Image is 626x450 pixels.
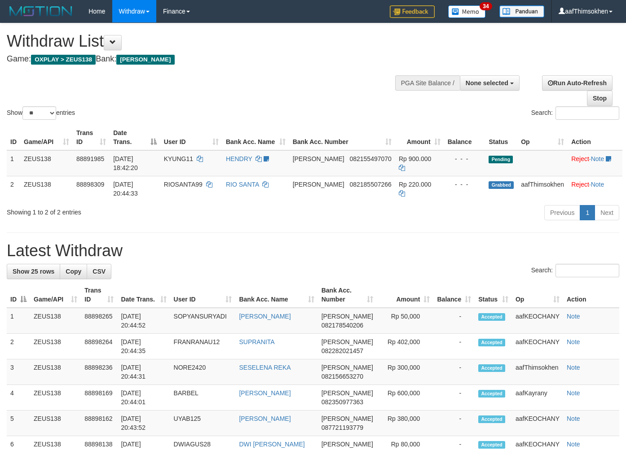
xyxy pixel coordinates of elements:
th: Amount: activate to sort column ascending [395,125,444,150]
td: · [568,176,622,201]
span: 88898309 [76,181,104,188]
a: Next [595,205,619,220]
span: RIOSANTA99 [164,181,203,188]
td: [DATE] 20:44:52 [117,308,170,334]
span: [PERSON_NAME] [322,364,373,371]
th: Amount: activate to sort column ascending [377,282,433,308]
th: Balance: activate to sort column ascending [433,282,475,308]
th: Action [563,282,619,308]
td: [DATE] 20:44:01 [117,385,170,411]
td: ZEUS138 [20,150,73,176]
span: Accepted [478,339,505,346]
h4: Game: Bank: [7,55,408,64]
span: Accepted [478,364,505,372]
th: Trans ID: activate to sort column ascending [73,125,110,150]
td: ZEUS138 [30,359,81,385]
th: Status [485,125,517,150]
span: [PERSON_NAME] [293,181,344,188]
a: Note [567,364,580,371]
span: Rp 900.000 [399,155,431,162]
td: aafKayrany [512,385,563,411]
td: Rp 300,000 [377,359,433,385]
td: aafThimsokhen [517,176,568,201]
a: Previous [544,205,580,220]
td: 88898236 [81,359,117,385]
td: 88898169 [81,385,117,411]
td: Rp 50,000 [377,308,433,334]
span: [PERSON_NAME] [293,155,344,162]
a: Show 25 rows [7,264,60,279]
span: Accepted [478,441,505,449]
a: [PERSON_NAME] [239,389,291,397]
td: NORE2420 [170,359,236,385]
img: panduan.png [499,5,544,17]
th: Balance [444,125,485,150]
span: Rp 220.000 [399,181,431,188]
th: User ID: activate to sort column ascending [170,282,236,308]
th: Date Trans.: activate to sort column descending [110,125,160,150]
span: [PERSON_NAME] [322,338,373,345]
a: [PERSON_NAME] [239,313,291,320]
th: ID [7,125,20,150]
td: aafKEOCHANY [512,334,563,359]
div: Showing 1 to 2 of 2 entries [7,204,254,217]
a: HENDRY [226,155,252,162]
th: Action [568,125,622,150]
td: - [433,385,475,411]
span: Grabbed [489,181,514,189]
td: 1 [7,308,30,334]
span: Accepted [478,313,505,321]
a: Note [567,389,580,397]
span: Copy 082350977363 to clipboard [322,398,363,406]
td: 5 [7,411,30,436]
a: DWI [PERSON_NAME] [239,441,304,448]
th: Date Trans.: activate to sort column ascending [117,282,170,308]
a: Note [591,181,604,188]
a: Run Auto-Refresh [542,75,613,91]
td: aafThimsokhen [512,359,563,385]
span: Copy 082185507266 to clipboard [349,181,391,188]
img: Button%20Memo.svg [448,5,486,18]
a: Reject [571,155,589,162]
a: Note [567,338,580,345]
h1: Withdraw List [7,32,408,50]
span: [PERSON_NAME] [322,441,373,448]
th: Trans ID: activate to sort column ascending [81,282,117,308]
span: Pending [489,156,513,163]
span: OXPLAY > ZEUS138 [31,55,96,65]
a: Note [591,155,604,162]
th: Game/API: activate to sort column ascending [20,125,73,150]
span: Copy 082178540206 to clipboard [322,322,363,329]
a: Note [567,441,580,448]
span: Copy 082282021457 to clipboard [322,347,363,354]
td: - [433,359,475,385]
td: - [433,411,475,436]
td: SOPYANSURYADI [170,308,236,334]
th: Game/API: activate to sort column ascending [30,282,81,308]
th: Bank Acc. Number: activate to sort column ascending [318,282,377,308]
img: Feedback.jpg [390,5,435,18]
span: Accepted [478,390,505,398]
td: ZEUS138 [30,385,81,411]
a: RIO SANTA [226,181,259,188]
th: Op: activate to sort column ascending [517,125,568,150]
td: ZEUS138 [30,308,81,334]
td: 88898265 [81,308,117,334]
label: Search: [531,106,619,120]
td: [DATE] 20:44:31 [117,359,170,385]
th: User ID: activate to sort column ascending [160,125,222,150]
a: Note [567,415,580,422]
span: Copy 087721193779 to clipboard [322,424,363,431]
td: aafKEOCHANY [512,411,563,436]
td: · [568,150,622,176]
td: Rp 402,000 [377,334,433,359]
select: Showentries [22,106,56,120]
input: Search: [555,106,619,120]
td: aafKEOCHANY [512,308,563,334]
th: Bank Acc. Name: activate to sort column ascending [222,125,289,150]
td: Rp 380,000 [377,411,433,436]
th: Op: activate to sort column ascending [512,282,563,308]
label: Show entries [7,106,75,120]
span: Show 25 rows [13,268,54,275]
td: ZEUS138 [30,411,81,436]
